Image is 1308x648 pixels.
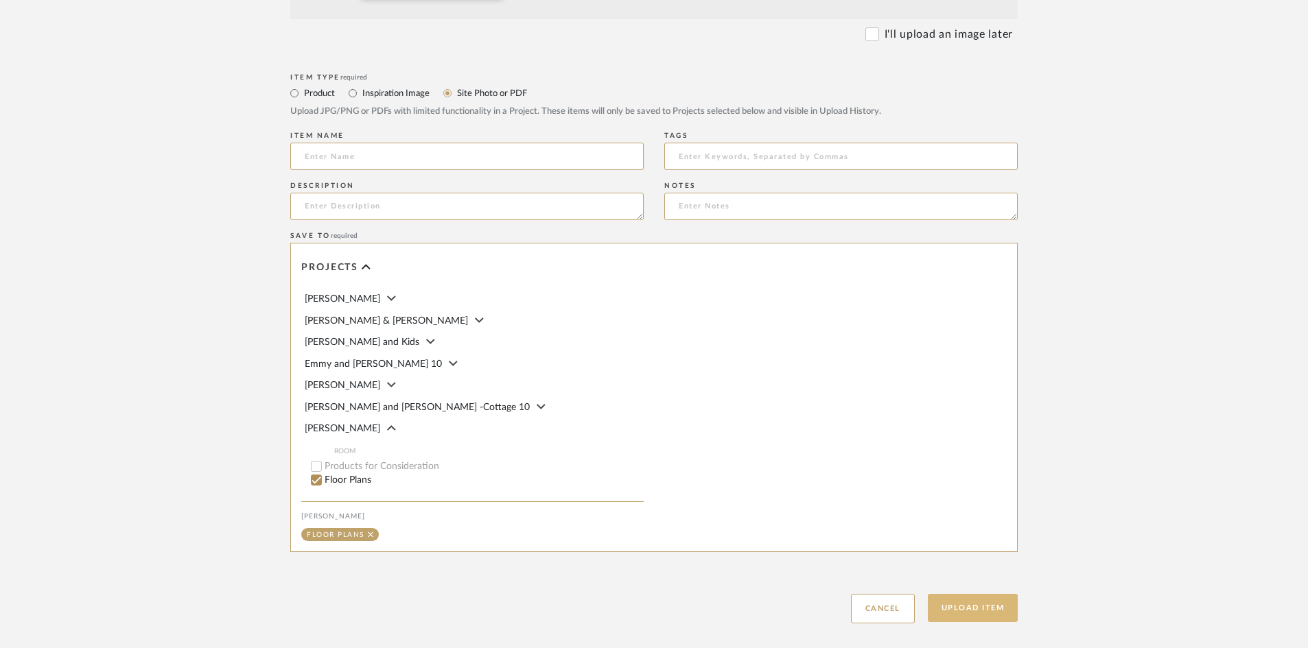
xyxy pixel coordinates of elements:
label: Product [303,86,335,101]
span: Projects [301,262,358,274]
span: [PERSON_NAME] [305,294,380,304]
label: Site Photo or PDF [456,86,527,101]
span: required [340,74,367,81]
div: Tags [664,132,1018,140]
span: [PERSON_NAME] & [PERSON_NAME] [305,316,468,326]
label: Inspiration Image [361,86,430,101]
div: Item name [290,132,644,140]
input: Enter Keywords, Separated by Commas [664,143,1018,170]
span: [PERSON_NAME] and [PERSON_NAME] -Cottage 10 [305,403,530,412]
div: Save To [290,232,1018,240]
div: Item Type [290,73,1018,82]
button: Cancel [851,594,915,623]
button: Upload Item [928,594,1018,622]
div: Floor Plans [307,531,364,538]
span: required [331,232,358,239]
label: I'll upload an image later [885,26,1013,43]
div: Upload JPG/PNG or PDFs with limited functionality in a Project. These items will only be saved to... [290,105,1018,119]
span: [PERSON_NAME] [305,424,380,433]
div: Notes [664,182,1018,190]
input: Enter Name [290,143,644,170]
span: [PERSON_NAME] [305,381,380,390]
label: Floor Plans [325,475,644,485]
span: [PERSON_NAME] and Kids [305,337,419,347]
div: Description [290,182,644,190]
span: ROOM [334,446,644,457]
div: [PERSON_NAME] [301,512,644,520]
span: Emmy and [PERSON_NAME] 10 [305,359,442,369]
mat-radio-group: Select item type [290,84,1018,101]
